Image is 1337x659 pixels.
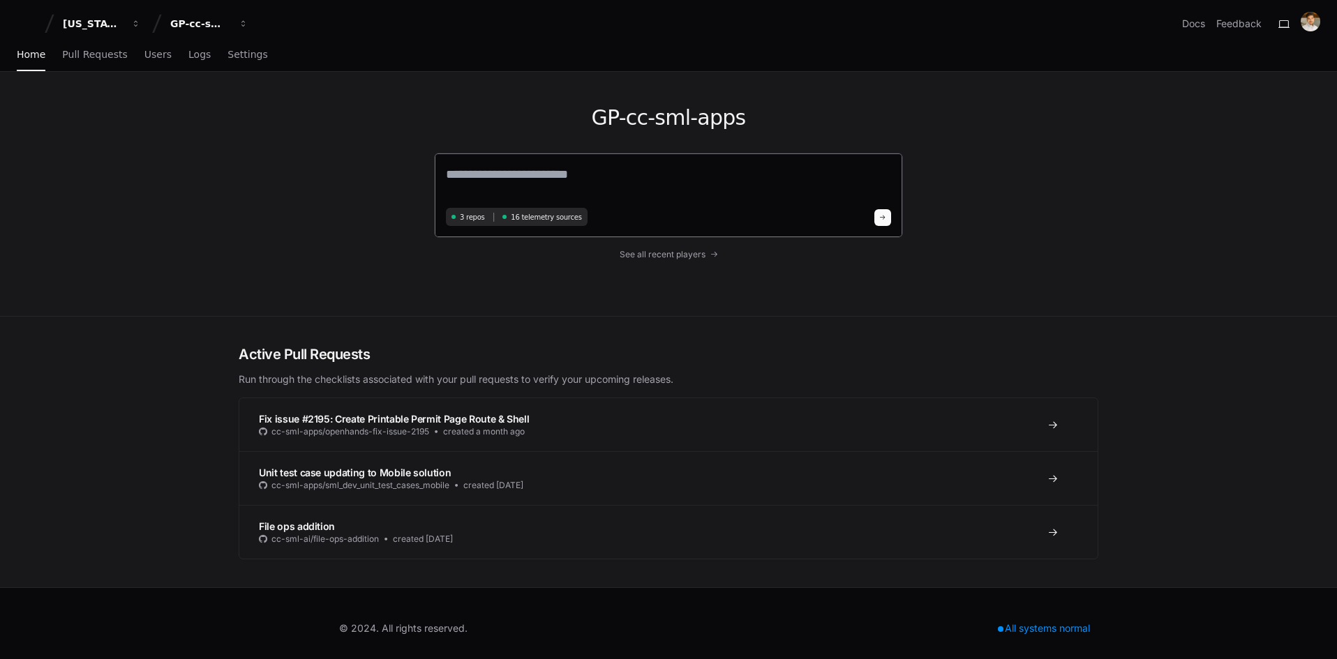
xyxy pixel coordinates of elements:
[170,17,230,31] div: GP-cc-sml-apps
[259,520,335,532] span: File ops addition
[144,50,172,59] span: Users
[271,426,429,437] span: cc-sml-apps/openhands-fix-issue-2195
[259,413,529,425] span: Fix issue #2195: Create Printable Permit Page Route & Shell
[434,249,903,260] a: See all recent players
[239,451,1098,505] a: Unit test case updating to Mobile solutioncc-sml-apps/sml_dev_unit_test_cases_mobilecreated [DATE]
[239,344,1098,364] h2: Active Pull Requests
[271,480,449,491] span: cc-sml-apps/sml_dev_unit_test_cases_mobile
[1301,12,1320,31] img: avatar
[989,619,1098,638] div: All systems normal
[239,372,1098,386] p: Run through the checklists associated with your pull requests to verify your upcoming releases.
[165,11,254,36] button: GP-cc-sml-apps
[511,212,581,222] span: 16 telemetry sources
[17,39,45,71] a: Home
[62,39,127,71] a: Pull Requests
[17,50,45,59] span: Home
[339,621,468,635] div: © 2024. All rights reserved.
[227,39,267,71] a: Settings
[259,467,451,478] span: Unit test case updating to Mobile solution
[443,426,525,437] span: created a month ago
[1216,17,1262,31] button: Feedback
[393,533,453,545] span: created [DATE]
[239,398,1098,451] a: Fix issue #2195: Create Printable Permit Page Route & Shellcc-sml-apps/openhands-fix-issue-2195cr...
[57,11,147,36] button: [US_STATE] Pacific
[460,212,485,222] span: 3 repos
[620,249,705,260] span: See all recent players
[144,39,172,71] a: Users
[227,50,267,59] span: Settings
[62,50,127,59] span: Pull Requests
[1182,17,1205,31] a: Docs
[434,105,903,130] h1: GP-cc-sml-apps
[271,533,379,545] span: cc-sml-ai/file-ops-addition
[63,17,123,31] div: [US_STATE] Pacific
[188,39,211,71] a: Logs
[239,505,1098,559] a: File ops additioncc-sml-ai/file-ops-additioncreated [DATE]
[463,480,523,491] span: created [DATE]
[188,50,211,59] span: Logs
